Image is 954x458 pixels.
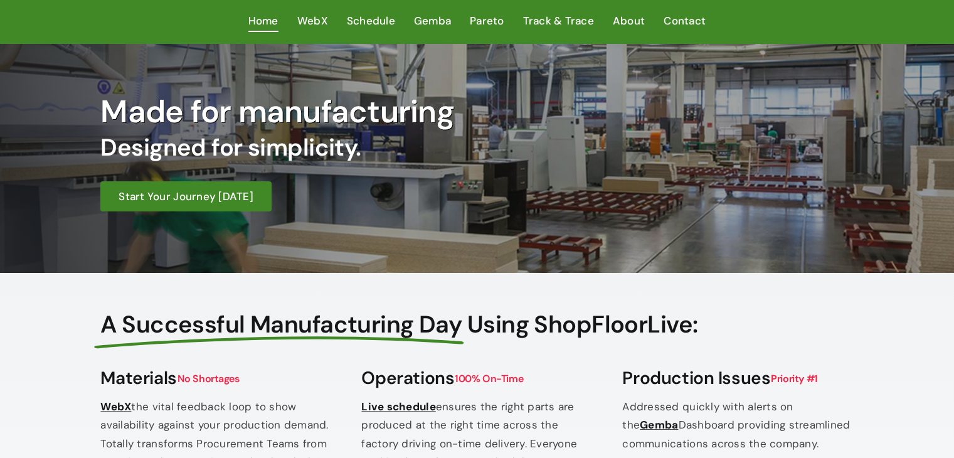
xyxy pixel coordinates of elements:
[100,400,131,413] a: WebX
[470,12,504,30] span: Pareto
[613,12,645,31] a: About
[664,12,706,31] a: Contact
[622,398,853,453] p: Addressed quickly with alerts on the Dashboard providing streamlined communications across the co...
[361,400,435,413] a: Live schedule
[248,12,278,31] a: Home
[297,12,328,31] a: WebX
[100,134,657,162] h2: Designed for simplicity.
[248,12,278,30] span: Home
[100,311,462,339] span: A Successful Manufacturing Day
[523,12,594,30] span: Track & Trace
[467,309,698,340] span: Using ShopFloorLive:
[613,12,645,30] span: About
[664,12,706,30] span: Contact
[770,371,818,386] span: Priority #1
[297,12,328,30] span: WebX
[100,93,657,130] h1: Made for manufacturing
[414,12,451,31] a: Gemba
[347,12,395,30] span: Schedule
[640,418,678,432] a: Gemba
[100,181,271,211] a: Start Your Journey [DATE]
[119,189,253,203] span: Start Your Journey [DATE]
[361,368,592,389] h3: Operations
[523,12,594,31] a: Track & Trace
[470,12,504,31] a: Pareto
[100,368,331,389] h3: Materials
[414,12,451,30] span: Gemba
[177,371,240,386] span: No Shortages
[347,12,395,31] a: Schedule
[622,368,853,389] h3: Production Issues
[454,371,524,386] span: 100% On-Time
